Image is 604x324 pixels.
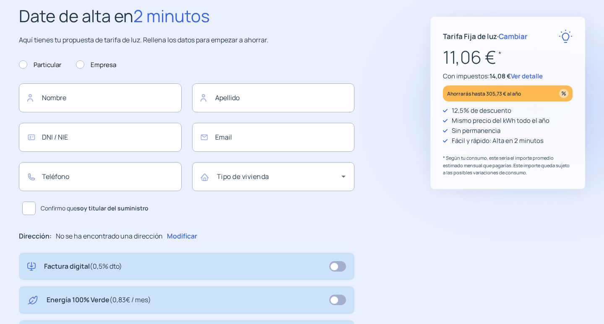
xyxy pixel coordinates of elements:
[443,31,528,42] p: Tarifa Fija de luz ·
[217,172,269,181] mat-label: Tipo de vivienda
[452,106,511,116] p: 12,5% de descuento
[499,31,528,41] span: Cambiar
[19,35,354,46] p: Aquí tienes tu propuesta de tarifa de luz. Rellena los datos para empezar a ahorrar.
[452,116,549,126] p: Mismo precio del kWh todo el año
[109,295,151,304] span: (0,83€ / mes)
[559,89,568,98] img: percentage_icon.svg
[19,231,52,242] p: Dirección:
[44,261,122,272] p: Factura digital
[511,72,543,80] span: Ver detalle
[489,72,511,80] span: 14,08 €
[447,89,521,98] p: Ahorrarás hasta 305,73 € al año
[443,154,573,176] p: * Según tu consumo, este sería el importe promedio estimado mensual que pagarías. Este importe qu...
[47,295,151,306] p: Energía 100% Verde
[41,204,148,213] span: Confirmo que
[133,4,210,27] span: 2 minutos
[559,29,573,43] img: rate-E.svg
[443,43,573,71] p: 11,06 €
[443,71,573,81] p: Con impuestos:
[27,261,36,272] img: digital-invoice.svg
[27,295,38,306] img: energy-green.svg
[19,3,354,29] h2: Date de alta en
[452,136,544,146] p: Fácil y rápido: Alta en 2 minutos
[167,231,197,242] p: Modificar
[19,60,61,70] label: Particular
[76,60,116,70] label: Empresa
[77,204,148,212] b: soy titular del suministro
[452,126,500,136] p: Sin permanencia
[90,262,122,271] span: (0,5% dto)
[56,231,163,242] p: No se ha encontrado una dirección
